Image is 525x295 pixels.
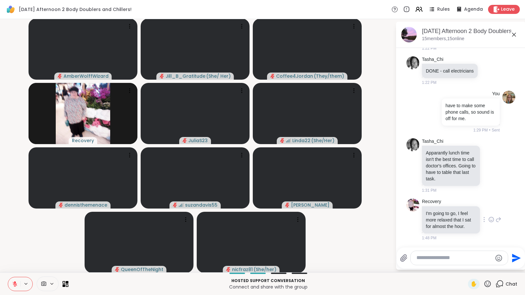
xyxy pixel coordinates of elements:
div: [DATE] Afternoon 2 Body Doublers and Chillers!, [DATE] [422,27,520,35]
span: • [489,127,490,133]
span: 1:29 PM [473,127,488,133]
span: audio-muted [270,74,275,78]
span: audio-muted [280,138,285,143]
a: Tasha_Chi [422,56,443,63]
p: have to make some phone calls, so sound is off for me. [446,102,496,122]
img: https://sharewell-space-live.sfo3.digitaloceanspaces.com/user-generated/2564abe4-c444-4046-864b-7... [502,91,515,104]
span: 1:22 PM [422,80,437,85]
span: ✋ [471,280,477,288]
a: Recovery [422,199,441,205]
span: Agenda [464,6,483,13]
span: audio-muted [226,267,231,272]
span: JuliaS23 [188,137,208,144]
span: [PERSON_NAME] [291,202,330,208]
span: Leave [501,6,515,13]
img: https://sharewell-space-live.sfo3.digitaloceanspaces.com/user-generated/d44ce118-e614-49f3-90b3-4... [406,138,419,151]
span: AmberWolffWizard [64,73,109,79]
span: ( She/ Her ) [206,73,231,79]
p: Apparantly lunch time isn't the best time to call doctor's offices. Going to have to table that l... [426,150,476,182]
span: audio-muted [285,203,290,207]
img: ShareWell Logomark [5,4,16,15]
span: 1:48 PM [422,235,437,241]
img: Recovery [56,83,110,144]
span: audio-muted [115,267,120,272]
img: https://sharewell-space-live.sfo3.digitaloceanspaces.com/user-generated/c703a1d2-29a7-4d77-aef4-3... [406,199,419,211]
button: Send [508,251,523,265]
h4: You [492,91,500,97]
span: audio-muted [160,74,164,78]
span: nicfraz81 [232,266,253,273]
span: 1:22 PM [422,45,437,51]
a: Tasha_Chi [422,138,443,145]
span: audio-muted [59,203,63,207]
textarea: Type your message [416,255,492,261]
p: Hosted support conversation [72,278,464,284]
span: ( She/Her ) [311,137,334,144]
span: Linda22 [292,137,310,144]
span: audio-muted [58,74,62,78]
span: QueenOfTheNight [121,266,163,273]
span: Coffee4Jordan [276,73,313,79]
button: Emoji picker [495,254,503,262]
span: Jill_B_Gratitude [166,73,205,79]
span: Rules [437,6,450,13]
span: audio-muted [173,203,177,207]
img: https://sharewell-space-live.sfo3.digitaloceanspaces.com/user-generated/d44ce118-e614-49f3-90b3-4... [406,56,419,69]
img: Monday Afternoon 2 Body Doublers and Chillers!, Oct 06 [401,27,417,42]
p: I'm going to go, I feel more relaxed that I sat for almost the hour. [426,210,476,230]
span: ( She/her ) [253,266,276,273]
span: ( They/them ) [314,73,344,79]
span: Recovery [72,137,94,144]
span: suzandavis55 [185,202,217,208]
span: Chat [506,281,517,287]
span: audio-muted [182,138,187,143]
p: 15 members, 15 online [422,36,464,42]
p: DONE - call electricians [426,68,474,74]
p: Connect and share with the group [72,284,464,290]
span: [DATE] Afternoon 2 Body Doublers and Chillers! [19,6,132,13]
span: Sent [492,127,500,133]
span: dennisthemenace [64,202,107,208]
span: 1:31 PM [422,187,437,193]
